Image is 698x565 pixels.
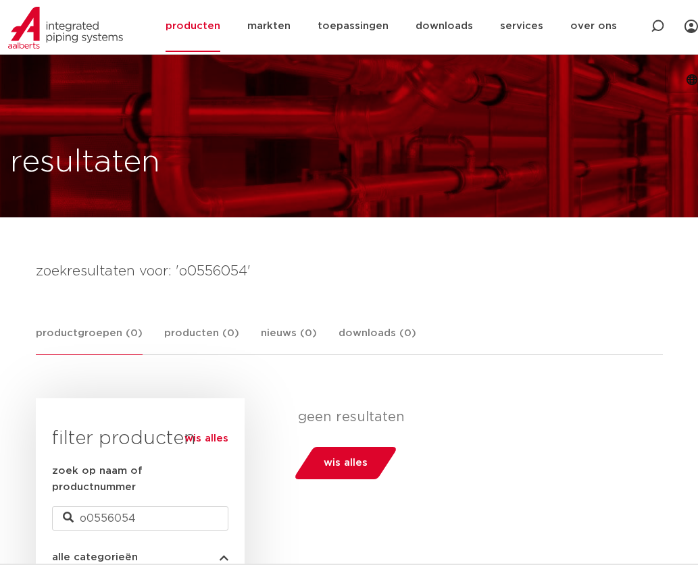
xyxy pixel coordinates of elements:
input: zoeken [52,506,228,531]
a: productgroepen (0) [36,325,143,355]
a: producten (0) [164,325,239,354]
h1: resultaten [10,141,160,184]
h4: zoekresultaten voor: 'o0556054' [36,261,663,282]
label: zoek op naam of productnummer [52,463,228,495]
a: wis alles [184,431,228,447]
button: alle categorieën [52,552,228,562]
a: nieuws (0) [261,325,317,354]
h3: filter producten [52,425,228,452]
span: alle categorieën [52,552,138,562]
a: downloads (0) [339,325,416,354]
p: geen resultaten [298,409,653,425]
span: wis alles [324,452,368,474]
